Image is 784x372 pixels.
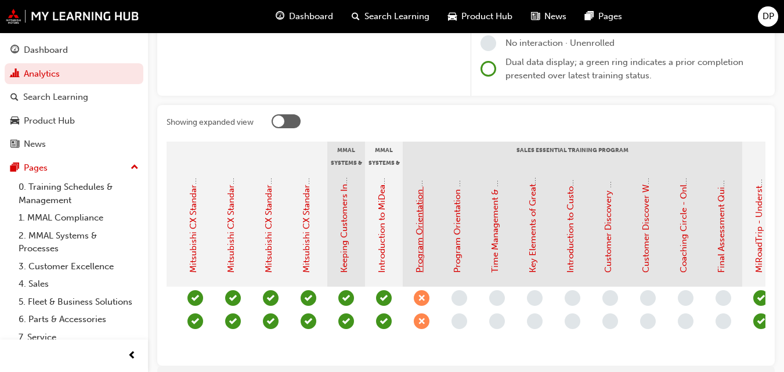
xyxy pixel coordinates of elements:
span: pages-icon [585,9,594,24]
span: learningRecordVerb_PASS-icon [225,313,241,329]
span: learningRecordVerb_COMPLETE-icon [753,290,769,306]
span: learningRecordVerb_NONE-icon [489,290,505,306]
span: learningRecordVerb_COMPLETE-icon [753,313,769,329]
span: learningRecordVerb_NONE-icon [678,290,693,306]
span: learningRecordVerb_NONE-icon [480,35,496,51]
span: learningRecordVerb_NONE-icon [527,313,543,329]
a: 0. Training Schedules & Management [14,178,143,209]
span: learningRecordVerb_NONE-icon [602,313,618,329]
span: learningRecordVerb_PASS-icon [187,290,203,306]
a: search-iconSearch Learning [342,5,439,28]
div: Showing expanded view [167,117,254,128]
span: car-icon [10,116,19,127]
span: learningRecordVerb_PASS-icon [301,313,316,329]
div: MMAL Systems & Processes - General [365,142,403,171]
img: mmal [6,9,139,24]
span: learningRecordVerb_PASS-icon [187,313,203,329]
span: learningRecordVerb_NONE-icon [716,313,731,329]
div: Sales Essential Training Program [403,142,742,171]
span: learningRecordVerb_NONE-icon [602,290,618,306]
a: 1. MMAL Compliance [14,209,143,227]
span: Search Learning [364,10,429,23]
span: learningRecordVerb_NONE-icon [565,290,580,306]
span: up-icon [131,160,139,175]
span: Dual data display; a green ring indicates a prior completion presented over latest training status. [505,57,743,81]
span: search-icon [352,9,360,24]
span: learningRecordVerb_PASS-icon [376,290,392,306]
button: DashboardAnalyticsSearch LearningProduct HubNews [5,37,143,157]
a: Dashboard [5,39,143,61]
span: chart-icon [10,69,19,80]
span: Dashboard [289,10,333,23]
div: Pages [24,161,48,175]
a: guage-iconDashboard [266,5,342,28]
a: pages-iconPages [576,5,631,28]
a: Introduction to MiDealerAssist [377,151,387,273]
span: learningRecordVerb_PASS-icon [263,290,279,306]
span: Pages [598,10,622,23]
button: DP [758,6,778,27]
button: Pages [5,157,143,179]
a: 7. Service [14,328,143,346]
span: learningRecordVerb_ABSENT-icon [414,290,429,306]
a: 6. Parts & Accessories [14,310,143,328]
span: car-icon [448,9,457,24]
span: learningRecordVerb_NONE-icon [640,313,656,329]
span: learningRecordVerb_ABSENT-icon [414,313,429,329]
span: learningRecordVerb_NONE-icon [527,290,543,306]
span: learningRecordVerb_PASS-icon [376,313,392,329]
a: Analytics [5,63,143,85]
span: learningRecordVerb_PASS-icon [338,313,354,329]
span: pages-icon [10,163,19,174]
span: learningRecordVerb_NONE-icon [451,290,467,306]
a: 5. Fleet & Business Solutions [14,293,143,311]
span: guage-icon [276,9,284,24]
a: car-iconProduct Hub [439,5,522,28]
a: Product Hub [5,110,143,132]
span: guage-icon [10,45,19,56]
a: News [5,133,143,155]
div: News [24,138,46,151]
span: learningRecordVerb_NONE-icon [565,313,580,329]
span: learningRecordVerb_NONE-icon [678,313,693,329]
div: Product Hub [24,114,75,128]
a: 2. MMAL Systems & Processes [14,227,143,258]
span: learningRecordVerb_NONE-icon [489,313,505,329]
div: Search Learning [23,91,88,104]
span: prev-icon [128,349,136,363]
span: No interaction · Unenrolled [505,38,615,48]
span: learningRecordVerb_PASS-icon [225,290,241,306]
span: learningRecordVerb_PASS-icon [301,290,316,306]
a: news-iconNews [522,5,576,28]
span: learningRecordVerb_NONE-icon [716,290,731,306]
div: MMAL Systems & Processes - Customer [327,142,365,171]
span: learningRecordVerb_NONE-icon [451,313,467,329]
a: Search Learning [5,86,143,108]
span: Product Hub [461,10,512,23]
div: Dashboard [24,44,68,57]
span: news-icon [10,139,19,150]
span: learningRecordVerb_NONE-icon [640,290,656,306]
span: learningRecordVerb_PASS-icon [338,290,354,306]
span: learningRecordVerb_PASS-icon [263,313,279,329]
span: DP [763,10,774,23]
span: search-icon [10,92,19,103]
a: 4. Sales [14,275,143,293]
a: 3. Customer Excellence [14,258,143,276]
span: news-icon [531,9,540,24]
span: News [544,10,566,23]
